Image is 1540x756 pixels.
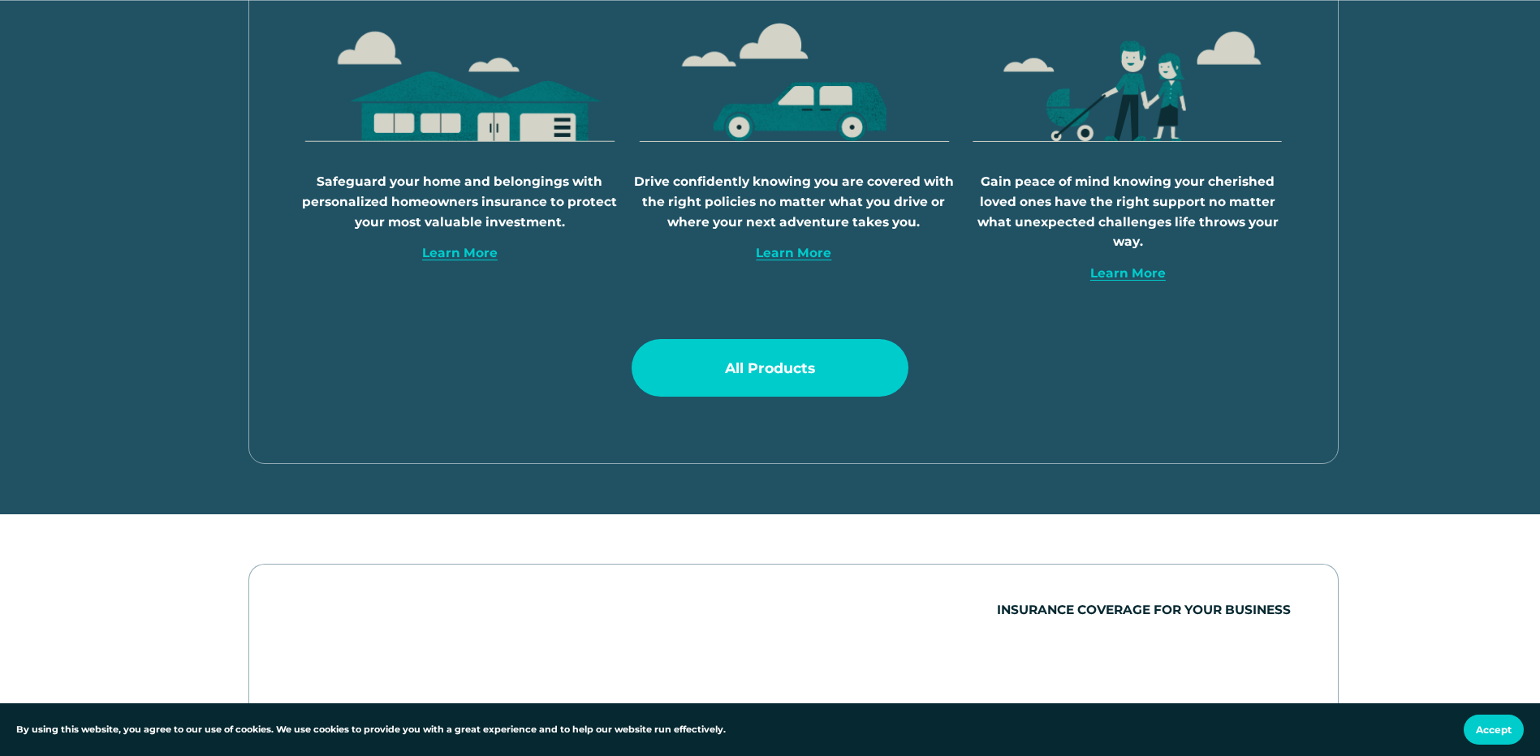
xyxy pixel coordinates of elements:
p: By using this website, you agree to our use of cookies. We use cookies to provide you with a grea... [16,723,726,737]
a: Learn More [1090,265,1166,281]
p: Safeguard your home and belongings with personalized homeowners insurance to protect your most va... [297,172,622,232]
p: Drive confidently knowing you are covered with the right policies no matter what you drive or whe... [632,172,956,232]
button: Accept [1464,715,1524,745]
a: All Products [632,339,909,397]
strong: Gain peace of mind knowing your cherished loved ones have the right support no matter what unexpe... [977,174,1282,249]
a: Learn More [756,245,831,260]
p: INSURANCE COVERAGE FOR YOUR BUSINESS [297,600,1290,621]
span: Accept [1476,724,1512,736]
a: Learn More [422,245,498,260]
